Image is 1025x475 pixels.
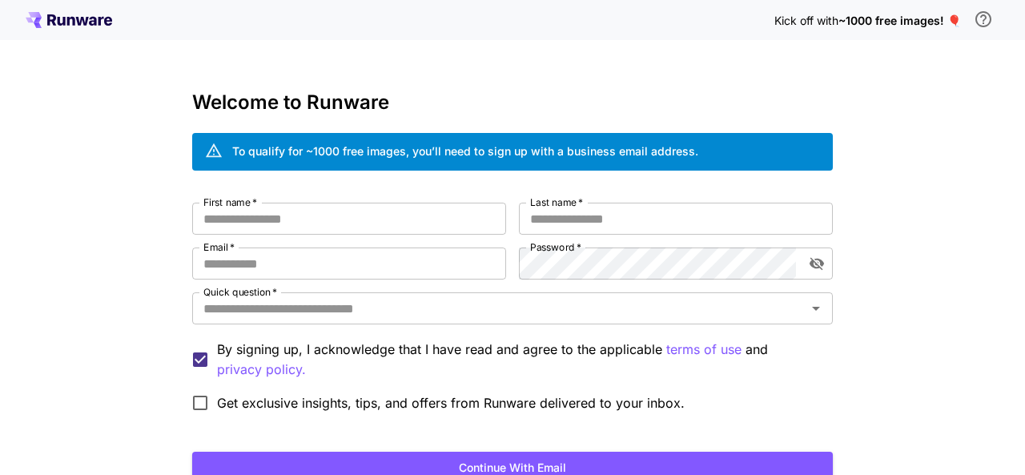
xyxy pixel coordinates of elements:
h3: Welcome to Runware [192,91,833,114]
span: ~1000 free images! 🎈 [838,14,961,27]
p: terms of use [666,340,742,360]
p: By signing up, I acknowledge that I have read and agree to the applicable and [217,340,820,380]
label: First name [203,195,257,209]
span: Get exclusive insights, tips, and offers from Runware delivered to your inbox. [217,393,685,413]
button: By signing up, I acknowledge that I have read and agree to the applicable and privacy policy. [666,340,742,360]
p: privacy policy. [217,360,306,380]
button: By signing up, I acknowledge that I have read and agree to the applicable terms of use and [217,360,306,380]
label: Password [530,240,581,254]
button: Open [805,297,827,320]
button: toggle password visibility [802,249,831,278]
label: Last name [530,195,583,209]
div: To qualify for ~1000 free images, you’ll need to sign up with a business email address. [232,143,698,159]
label: Email [203,240,235,254]
span: Kick off with [774,14,838,27]
label: Quick question [203,285,277,299]
button: In order to qualify for free credit, you need to sign up with a business email address and click ... [967,3,999,35]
